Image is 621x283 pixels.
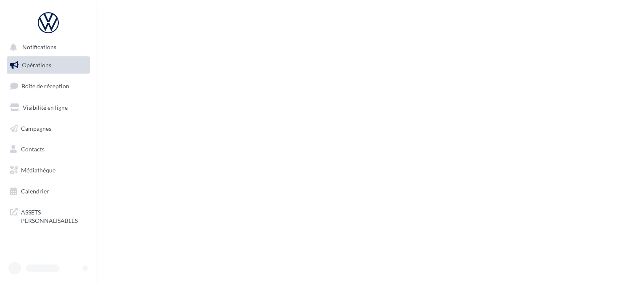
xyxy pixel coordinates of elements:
span: Opérations [22,61,51,69]
span: Calendrier [21,188,49,195]
a: Boîte de réception [5,77,92,95]
a: ASSETS PERSONNALISABLES [5,203,92,228]
a: Opérations [5,56,92,74]
span: Médiathèque [21,167,55,174]
a: Visibilité en ligne [5,99,92,116]
a: Calendrier [5,182,92,200]
a: Contacts [5,140,92,158]
span: Visibilité en ligne [23,104,68,111]
a: Médiathèque [5,161,92,179]
span: Campagnes [21,124,51,132]
span: Boîte de réception [21,82,69,90]
span: Contacts [21,145,45,153]
a: Campagnes [5,120,92,138]
span: ASSETS PERSONNALISABLES [21,206,87,225]
span: Notifications [22,44,56,51]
